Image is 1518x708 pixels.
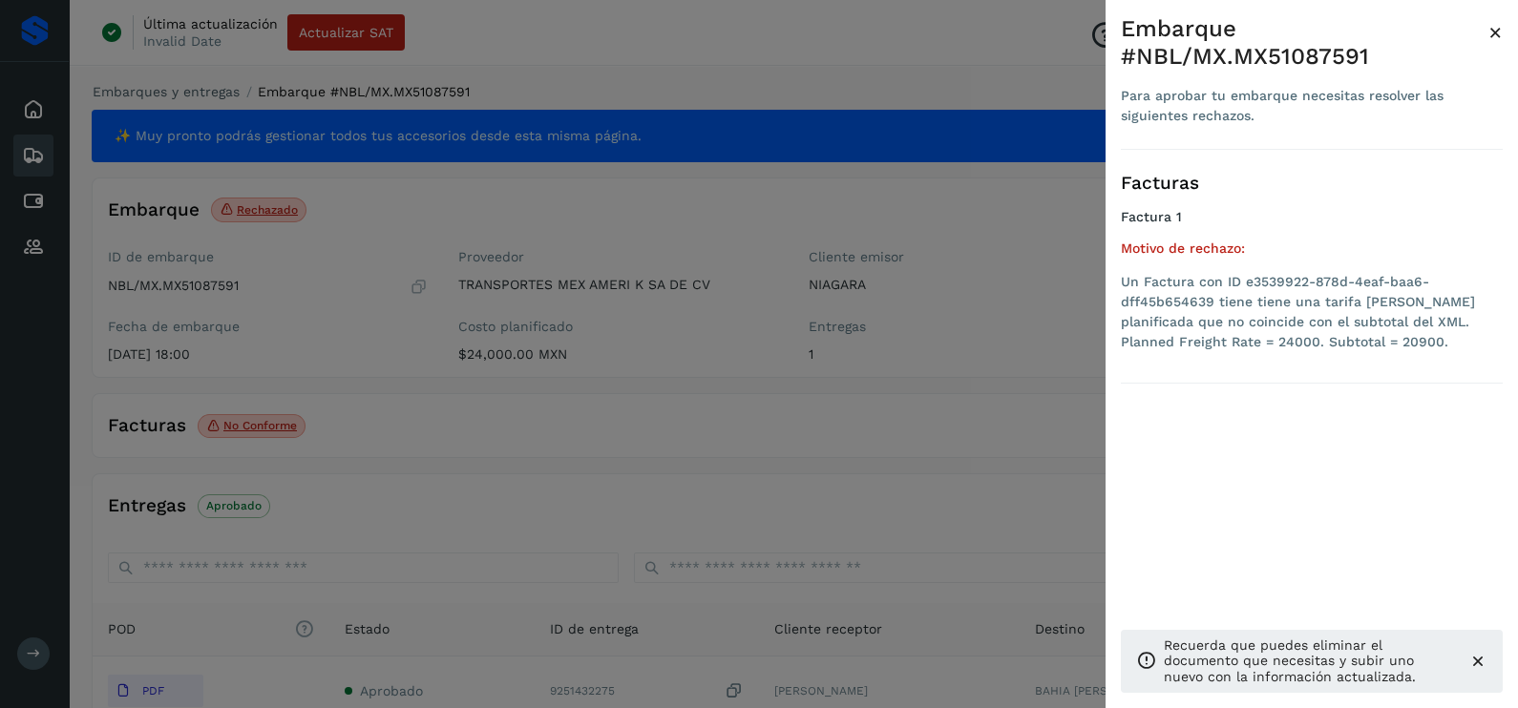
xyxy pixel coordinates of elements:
[1164,637,1453,685] p: Recuerda que puedes eliminar el documento que necesitas y subir uno nuevo con la información actu...
[1121,240,1503,257] h5: Motivo de rechazo:
[1488,15,1503,50] button: Close
[1121,209,1503,225] h4: Factura 1
[1121,272,1503,352] li: Un Factura con ID e3539922-878d-4eaf-baa6-dff45b654639 tiene tiene una tarifa [PERSON_NAME] plani...
[1488,19,1503,46] span: ×
[1121,15,1488,71] div: Embarque #NBL/MX.MX51087591
[1121,173,1503,195] h3: Facturas
[1121,86,1488,126] div: Para aprobar tu embarque necesitas resolver las siguientes rechazos.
